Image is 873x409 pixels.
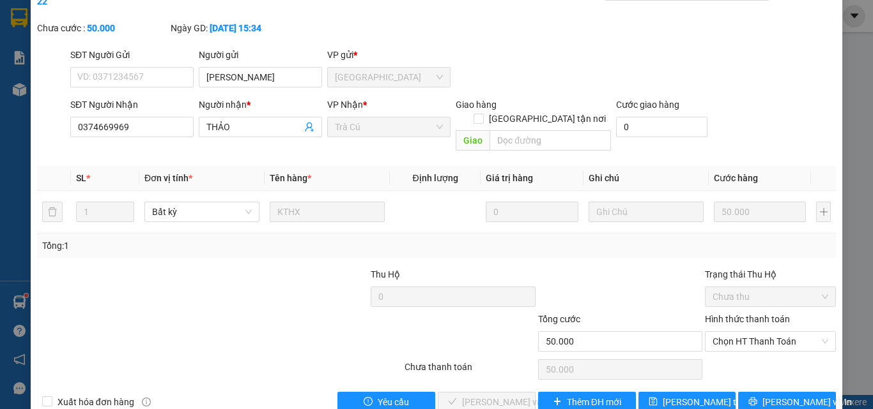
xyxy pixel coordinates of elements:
span: plus [553,397,562,407]
input: Cước giao hàng [616,117,707,137]
span: Tên hàng [270,173,311,183]
div: [GEOGRAPHIC_DATA] [83,11,213,40]
span: Sài Gòn [335,68,443,87]
span: Giá trị hàng [486,173,533,183]
span: Giao hàng [456,100,497,110]
div: Trà Cú [11,11,74,26]
div: 0796664168 [83,55,213,73]
b: [DATE] 15:34 [210,23,261,33]
span: Chưa thu [713,287,828,306]
th: Ghi chú [583,166,709,191]
span: Gửi: [11,12,31,26]
span: Thu Hộ [371,269,400,279]
input: 0 [714,202,806,222]
span: Xuất hóa đơn hàng [52,395,139,409]
button: delete [42,202,63,222]
span: [PERSON_NAME] thay đổi [663,395,765,409]
span: SL [76,173,86,183]
span: printer [748,397,757,407]
span: CC : [81,84,99,97]
span: Bất kỳ [152,202,252,221]
span: [PERSON_NAME] và In [762,395,852,409]
label: Hình thức thanh toán [705,314,790,324]
div: THU MAI [83,40,213,55]
input: VD: Bàn, Ghế [270,202,385,222]
div: SĐT Người Nhận [70,98,194,112]
label: Cước giao hàng [616,100,679,110]
div: Chưa cước : [37,21,168,35]
div: Ngày GD: [171,21,302,35]
b: 50.000 [87,23,115,33]
span: info-circle [142,398,151,406]
div: Trạng thái Thu Hộ [705,267,836,281]
input: Dọc đường [490,130,611,151]
span: Giao [456,130,490,151]
input: Ghi Chú [589,202,704,222]
div: VP gửi [327,48,451,62]
span: user-add [304,122,314,132]
span: Chọn HT Thanh Toán [713,332,828,351]
span: exclamation-circle [364,397,373,407]
button: plus [816,202,831,222]
div: Người nhận [199,98,322,112]
div: Tổng: 1 [42,239,338,253]
span: Cước hàng [714,173,758,183]
span: Định lượng [412,173,458,183]
span: Tổng cước [538,314,580,324]
span: [GEOGRAPHIC_DATA] tận nơi [484,112,611,126]
span: Thêm ĐH mới [567,395,621,409]
div: SĐT Người Gửi [70,48,194,62]
div: Chưa thanh toán [403,360,537,382]
div: 30.000 [81,80,214,98]
div: Người gửi [199,48,322,62]
span: Trà Cú [335,117,443,137]
span: Nhận: [83,11,114,24]
span: Yêu cầu [378,395,409,409]
span: VP Nhận [327,100,363,110]
span: Đơn vị tính [144,173,192,183]
span: save [649,397,658,407]
input: 0 [486,202,578,222]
